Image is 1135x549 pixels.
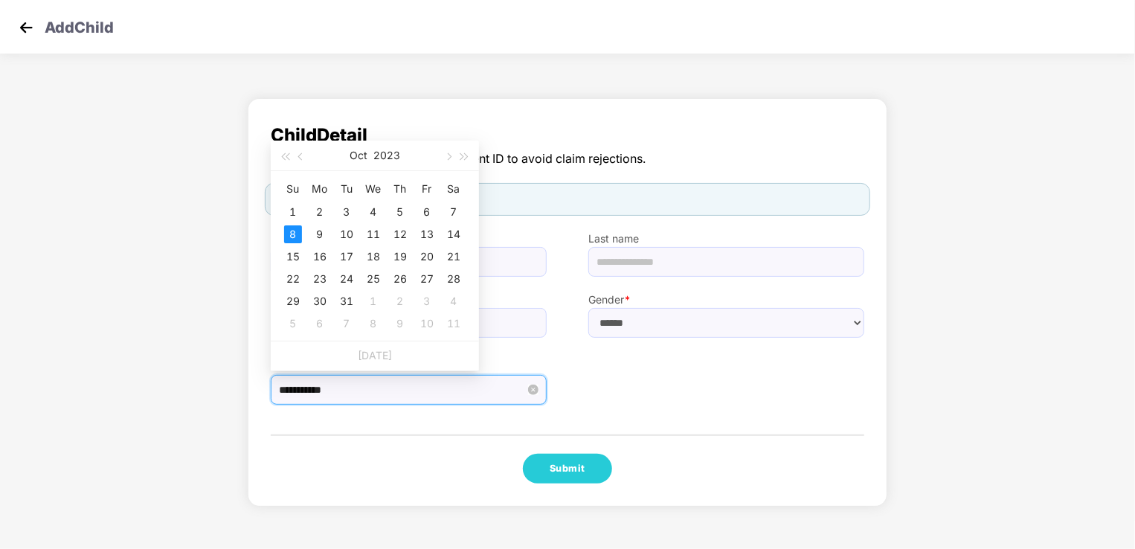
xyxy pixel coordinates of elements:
[418,315,436,333] div: 10
[271,150,864,168] span: The detail should be as per government ID to avoid claim rejections.
[280,312,306,335] td: 2023-11-05
[414,245,440,268] td: 2023-10-20
[360,201,387,223] td: 2023-10-04
[284,292,302,310] div: 29
[418,292,436,310] div: 3
[387,312,414,335] td: 2023-11-09
[523,454,612,484] button: Submit
[391,248,409,266] div: 19
[440,201,467,223] td: 2023-10-07
[45,16,114,34] p: Add Child
[418,203,436,221] div: 6
[528,385,538,395] span: close-circle
[306,290,333,312] td: 2023-10-30
[333,312,360,335] td: 2023-11-07
[311,292,329,310] div: 30
[360,223,387,245] td: 2023-10-11
[338,292,356,310] div: 31
[418,248,436,266] div: 20
[338,270,356,288] div: 24
[440,290,467,312] td: 2023-11-04
[387,201,414,223] td: 2023-10-05
[333,268,360,290] td: 2023-10-24
[358,349,392,362] a: [DATE]
[440,223,467,245] td: 2023-10-14
[280,245,306,268] td: 2023-10-15
[333,290,360,312] td: 2023-10-31
[387,268,414,290] td: 2023-10-26
[271,121,864,150] span: Child Detail
[338,315,356,333] div: 7
[306,201,333,223] td: 2023-10-02
[333,223,360,245] td: 2023-10-10
[414,312,440,335] td: 2023-11-10
[391,315,409,333] div: 9
[333,245,360,268] td: 2023-10-17
[306,268,333,290] td: 2023-10-23
[360,245,387,268] td: 2023-10-18
[588,231,864,247] label: Last name
[387,177,414,201] th: Th
[311,248,329,266] div: 16
[391,270,409,288] div: 26
[360,177,387,201] th: We
[350,141,367,170] button: Oct
[280,223,306,245] td: 2023-10-08
[387,245,414,268] td: 2023-10-19
[311,203,329,221] div: 2
[284,225,302,243] div: 8
[414,201,440,223] td: 2023-10-06
[15,16,37,39] img: svg+xml;base64,PHN2ZyB4bWxucz0iaHR0cDovL3d3dy53My5vcmcvMjAwMC9zdmciIHdpZHRoPSIzMCIgaGVpZ2h0PSIzMC...
[284,248,302,266] div: 15
[306,312,333,335] td: 2023-11-06
[440,312,467,335] td: 2023-11-11
[280,268,306,290] td: 2023-10-22
[364,248,382,266] div: 18
[360,312,387,335] td: 2023-11-08
[414,268,440,290] td: 2023-10-27
[360,290,387,312] td: 2023-11-01
[284,315,302,333] div: 5
[311,225,329,243] div: 9
[588,292,864,308] label: Gender
[360,268,387,290] td: 2023-10-25
[418,270,436,288] div: 27
[280,290,306,312] td: 2023-10-29
[364,315,382,333] div: 8
[387,290,414,312] td: 2023-11-02
[414,223,440,245] td: 2023-10-13
[445,315,463,333] div: 11
[391,225,409,243] div: 12
[445,270,463,288] div: 28
[364,225,382,243] div: 11
[284,203,302,221] div: 1
[364,292,382,310] div: 1
[333,201,360,223] td: 2023-10-03
[391,203,409,221] div: 5
[338,203,356,221] div: 3
[445,225,463,243] div: 14
[440,245,467,268] td: 2023-10-21
[311,315,329,333] div: 6
[440,177,467,201] th: Sa
[311,270,329,288] div: 23
[306,245,333,268] td: 2023-10-16
[445,203,463,221] div: 7
[364,270,382,288] div: 25
[414,290,440,312] td: 2023-11-03
[418,225,436,243] div: 13
[387,223,414,245] td: 2023-10-12
[440,268,467,290] td: 2023-10-28
[306,223,333,245] td: 2023-10-09
[338,248,356,266] div: 17
[284,270,302,288] div: 22
[280,177,306,201] th: Su
[414,177,440,201] th: Fr
[364,203,382,221] div: 4
[333,177,360,201] th: Tu
[306,177,333,201] th: Mo
[445,292,463,310] div: 4
[280,201,306,223] td: 2023-10-01
[373,141,400,170] button: 2023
